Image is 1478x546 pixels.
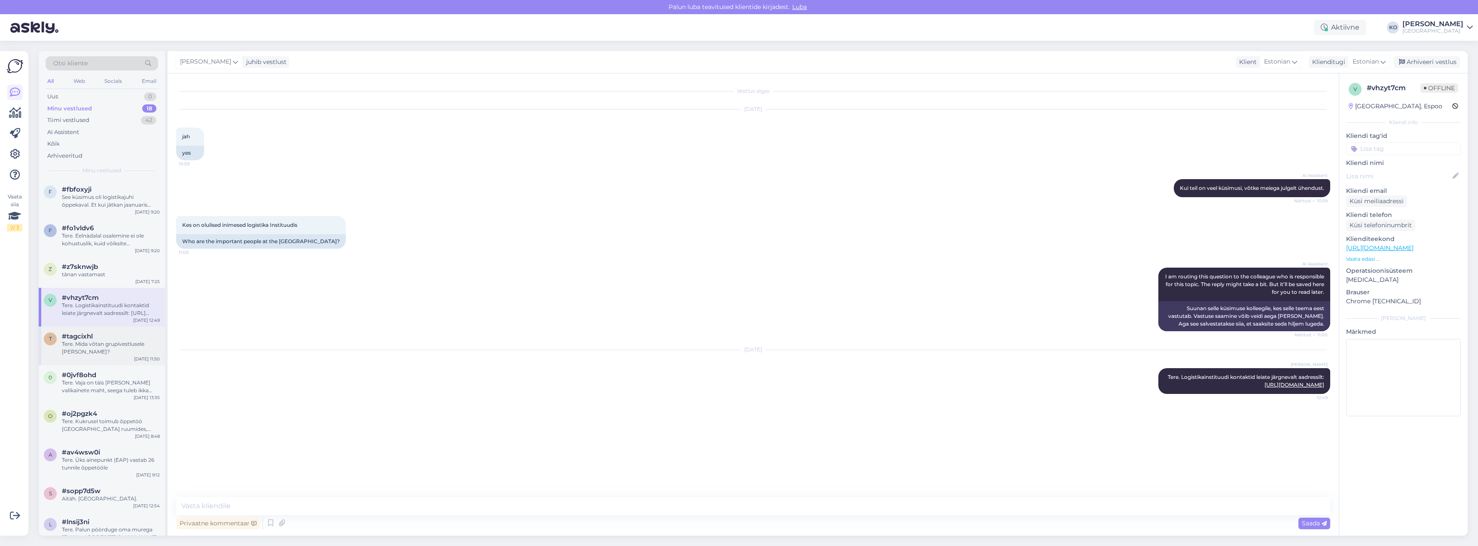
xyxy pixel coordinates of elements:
[243,58,287,67] div: juhib vestlust
[1346,142,1461,155] input: Lisa tag
[176,346,1330,354] div: [DATE]
[47,116,89,125] div: Tiimi vestlused
[49,297,52,303] span: v
[176,234,346,249] div: Who are the important people at the [GEOGRAPHIC_DATA]?
[62,294,99,302] span: #vhzyt7cm
[62,526,160,541] div: Tere. Palun pöörduge oma murega [EMAIL_ADDRESS][DOMAIN_NAME]
[1309,58,1345,67] div: Klienditugi
[1165,273,1325,295] span: I am routing this question to the colleague who is responsible for this topic. The reply might ta...
[49,374,52,381] span: 0
[62,487,101,495] span: #sopp7d5w
[48,413,52,419] span: o
[179,161,211,167] span: 10:59
[1346,131,1461,140] p: Kliendi tag'id
[1180,185,1324,191] span: Kui teil on veel küsimusi, võtke meiega julgelt ühendust.
[1394,56,1460,68] div: Arhiveeri vestlus
[62,271,160,278] div: tänan vastamast
[53,59,88,68] span: Otsi kliente
[46,76,55,87] div: All
[1295,394,1328,401] span: 12:49
[103,76,124,87] div: Socials
[1353,57,1379,67] span: Estonian
[49,451,52,458] span: a
[1346,314,1461,322] div: [PERSON_NAME]
[1346,275,1461,284] p: [MEDICAL_DATA]
[1302,519,1327,527] span: Saada
[790,3,809,11] span: Luba
[176,87,1330,95] div: Vestlus algas
[49,227,52,234] span: f
[62,340,160,356] div: Tere. Mida võtan grupivestlusele [PERSON_NAME]?
[62,448,100,456] span: #av4wsw0i
[7,58,23,74] img: Askly Logo
[62,232,160,247] div: Tere. Eelnädalal osalemine ei ole kohustuslik, kuid võiksite mitteosalemisest siiski teada anda i...
[134,394,160,401] div: [DATE] 13:35
[47,128,79,137] div: AI Assistent
[1295,261,1328,267] span: AI Assistent
[135,278,160,285] div: [DATE] 7:25
[49,521,52,528] span: l
[1264,381,1324,388] a: [URL][DOMAIN_NAME]
[1346,327,1461,336] p: Märkmed
[1346,288,1461,297] p: Brauser
[141,116,156,125] div: 42
[1346,255,1461,263] p: Vaata edasi ...
[140,76,158,87] div: Email
[180,57,231,67] span: [PERSON_NAME]
[1402,27,1463,34] div: [GEOGRAPHIC_DATA]
[133,503,160,509] div: [DATE] 12:54
[47,140,60,148] div: Kõik
[49,336,52,342] span: t
[1346,235,1461,244] p: Klienditeekond
[1346,159,1461,168] p: Kliendi nimi
[1346,210,1461,220] p: Kliendi telefon
[62,495,160,503] div: Aitäh. [GEOGRAPHIC_DATA].
[1346,186,1461,195] p: Kliendi email
[62,302,160,317] div: Tere. Logistikainstituudi kontaktid leiate järgnevalt aadressilt: [URL][DOMAIN_NAME]
[1264,57,1290,67] span: Estonian
[62,410,97,418] span: #oj2pgzk4
[1353,86,1357,92] span: v
[49,490,52,497] span: s
[62,263,98,271] span: #z7sknwjb
[1346,244,1414,252] a: [URL][DOMAIN_NAME]
[1314,20,1366,35] div: Aktiivne
[1420,83,1458,93] span: Offline
[1294,198,1328,204] span: Nähtud ✓ 10:59
[1346,266,1461,275] p: Operatsioonisüsteem
[1347,171,1451,181] input: Lisa nimi
[1402,21,1473,34] a: [PERSON_NAME][GEOGRAPHIC_DATA]
[62,518,89,526] span: #lnsij3ni
[176,146,204,160] div: yes
[135,247,160,254] div: [DATE] 9:20
[62,332,93,340] span: #tagcixhl
[136,472,160,478] div: [DATE] 9:12
[1295,172,1328,179] span: AI Assistent
[49,189,52,195] span: f
[47,104,92,113] div: Minu vestlused
[62,456,160,472] div: Tere. Üks ainepunkt (EAP) vastab 26 tunnile õppetööle
[82,167,121,174] span: Minu vestlused
[1346,297,1461,306] p: Chrome [TECHNICAL_ID]
[176,518,260,529] div: Privaatne kommentaar
[144,92,156,101] div: 0
[135,433,160,439] div: [DATE] 8:48
[1402,21,1463,27] div: [PERSON_NAME]
[133,317,160,323] div: [DATE] 12:49
[135,209,160,215] div: [DATE] 9:20
[142,104,156,113] div: 18
[62,224,94,232] span: #fo1vldv6
[134,356,160,362] div: [DATE] 11:50
[1291,361,1328,368] span: [PERSON_NAME]
[179,249,211,256] span: 11:00
[1236,58,1257,67] div: Klient
[7,193,22,232] div: Vaata siia
[62,186,92,193] span: #fbfoxyji
[62,371,96,379] span: #0jvf8ohd
[1295,332,1328,338] span: Nähtud ✓ 11:00
[1158,301,1330,331] div: Suunan selle küsimuse kolleegile, kes selle teema eest vastutab. Vastuse saamine võib veidi aega ...
[47,92,58,101] div: Uus
[1387,21,1399,34] div: KO
[1349,102,1442,111] div: [GEOGRAPHIC_DATA], Espoo
[49,266,52,272] span: z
